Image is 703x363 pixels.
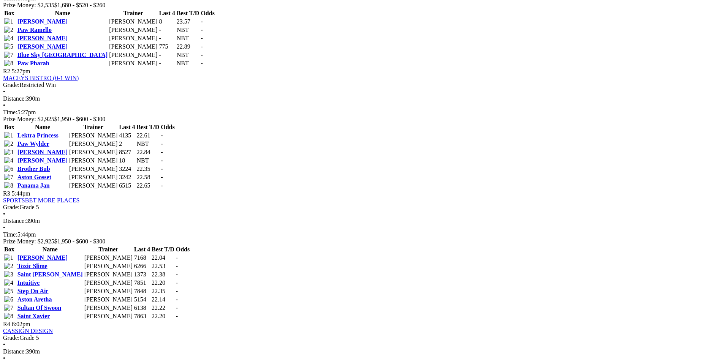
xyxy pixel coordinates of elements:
[161,149,163,155] span: -
[17,43,68,50] a: [PERSON_NAME]
[17,313,50,319] a: Saint Xavier
[119,148,135,156] td: 8527
[176,296,178,303] span: -
[4,140,13,147] img: 2
[151,279,175,287] td: 22.20
[201,43,203,50] span: -
[17,182,50,189] a: Panama Jan
[136,123,160,131] th: Best T/D
[12,321,30,327] span: 6:02pm
[4,182,13,189] img: 8
[4,52,13,58] img: 7
[17,149,68,155] a: [PERSON_NAME]
[3,204,700,211] div: Grade 5
[201,27,203,33] span: -
[151,262,175,270] td: 22.53
[161,174,163,180] span: -
[69,182,118,189] td: [PERSON_NAME]
[3,335,700,341] div: Grade 5
[161,166,163,172] span: -
[3,231,17,238] span: Time:
[136,165,160,173] td: 22.35
[119,182,135,189] td: 6515
[176,60,200,67] td: NBT
[84,312,133,320] td: [PERSON_NAME]
[69,174,118,181] td: [PERSON_NAME]
[17,60,49,66] a: Paw Pharah
[151,271,175,278] td: 22.38
[17,174,51,180] a: Aston Gosset
[3,231,700,238] div: 5:44pm
[176,254,178,261] span: -
[3,355,5,361] span: •
[4,271,13,278] img: 3
[84,254,133,262] td: [PERSON_NAME]
[4,246,14,253] span: Box
[17,279,40,286] a: Intuitive
[109,18,158,25] td: [PERSON_NAME]
[84,279,133,287] td: [PERSON_NAME]
[136,157,160,164] td: NBT
[17,157,68,164] a: [PERSON_NAME]
[4,149,13,156] img: 3
[136,174,160,181] td: 22.58
[4,10,14,16] span: Box
[134,287,150,295] td: 7848
[158,51,175,59] td: -
[176,9,200,17] th: Best T/D
[3,95,26,102] span: Distance:
[84,246,133,253] th: Trainer
[3,348,26,355] span: Distance:
[119,157,135,164] td: 18
[136,182,160,189] td: 22.65
[4,124,14,130] span: Box
[176,313,178,319] span: -
[3,341,5,348] span: •
[176,271,178,278] span: -
[134,262,150,270] td: 6266
[151,246,175,253] th: Best T/D
[3,328,53,334] a: CASSIGN DESIGN
[109,51,158,59] td: [PERSON_NAME]
[3,2,700,9] div: Prize Money: $2,535
[4,27,13,33] img: 2
[161,140,163,147] span: -
[134,254,150,262] td: 7168
[134,304,150,312] td: 6138
[109,60,158,67] td: [PERSON_NAME]
[119,140,135,148] td: 2
[3,95,700,102] div: 390m
[176,279,178,286] span: -
[54,238,106,245] span: $1,950 - $600 - $300
[134,271,150,278] td: 1373
[3,211,5,217] span: •
[176,18,200,25] td: 23.57
[134,279,150,287] td: 7851
[109,26,158,34] td: [PERSON_NAME]
[69,157,118,164] td: [PERSON_NAME]
[158,60,175,67] td: -
[3,109,17,115] span: Time:
[176,263,178,269] span: -
[84,296,133,303] td: [PERSON_NAME]
[158,43,175,51] td: 775
[3,82,700,88] div: Restricted Win
[17,140,49,147] a: Paw Wylder
[54,2,106,8] span: $1,680 - $520 - $260
[119,123,135,131] th: Last 4
[4,263,13,270] img: 2
[160,123,175,131] th: Odds
[69,123,118,131] th: Trainer
[201,35,203,41] span: -
[151,254,175,262] td: 22.04
[109,9,158,17] th: Trainer
[4,166,13,172] img: 6
[176,43,200,51] td: 22.89
[3,238,700,245] div: Prize Money: $2,925
[69,132,118,139] td: [PERSON_NAME]
[3,335,20,341] span: Grade:
[4,279,13,286] img: 4
[136,132,160,139] td: 22.61
[84,271,133,278] td: [PERSON_NAME]
[176,305,178,311] span: -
